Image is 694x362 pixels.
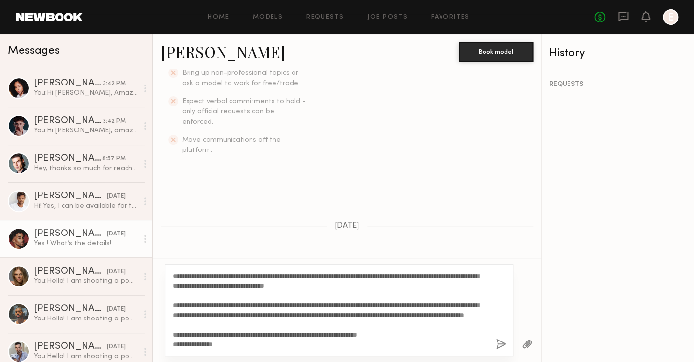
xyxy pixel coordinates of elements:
div: Hi! Yes, I can be available for the shoot I have a place to stay in [GEOGRAPHIC_DATA]. I’m based ... [34,201,138,211]
div: [PERSON_NAME] [34,342,107,352]
div: [DATE] [107,342,126,352]
a: Book model [459,47,533,55]
span: Expect verbal commitments to hold - only official requests can be enforced. [182,98,306,125]
div: You: Hi [PERSON_NAME], Amazing! I'll be back [DATE] to confirm everything. Thank you! [34,88,138,98]
div: [DATE] [107,267,126,277]
a: E [663,9,678,25]
div: History [549,48,686,59]
a: Models [253,14,283,21]
a: [PERSON_NAME] [161,41,285,62]
div: 3:42 PM [103,79,126,88]
div: [PERSON_NAME] [34,154,102,164]
span: Move communications off the platform. [182,137,281,153]
div: [PERSON_NAME] [34,116,103,126]
div: [DATE] [107,192,126,201]
div: 8:57 PM [102,154,126,164]
span: [DATE] [335,222,359,230]
div: [PERSON_NAME] [34,79,103,88]
a: Home [208,14,230,21]
div: [PERSON_NAME] [34,267,107,277]
div: [DATE] [107,230,126,239]
div: [PERSON_NAME] [34,229,107,239]
a: Favorites [431,14,470,21]
div: [PERSON_NAME] [34,304,107,314]
div: Yes ! What’s the details! [34,239,138,248]
div: You: Hello! I am shooting a podcast based on Women's Hormonal Health [DATE][DATE] in [GEOGRAPHIC_... [34,314,138,323]
div: [PERSON_NAME] [34,192,107,201]
a: Job Posts [367,14,408,21]
div: You: Hello! I am shooting a podcast based on Women's Hormonal Health [DATE][DATE] in [GEOGRAPHIC_... [34,277,138,286]
button: Book model [459,42,533,62]
div: 3:42 PM [103,117,126,126]
a: Requests [306,14,344,21]
span: Messages [8,45,60,57]
span: Bring up non-professional topics or ask a model to work for free/trade. [182,70,300,86]
div: [DATE] [107,305,126,314]
div: You: Hi [PERSON_NAME], amazing - I'll be back [DATE] to confirm the details. Thank you! [34,126,138,135]
div: REQUESTS [549,81,686,88]
div: Hey, thanks so much for reaching out on this. So appreciate you taking the time to give me a look... [34,164,138,173]
div: You: Hello! I am shooting a podcast based on Women's Hormonal Health [DATE][DATE] in [GEOGRAPHIC_... [34,352,138,361]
